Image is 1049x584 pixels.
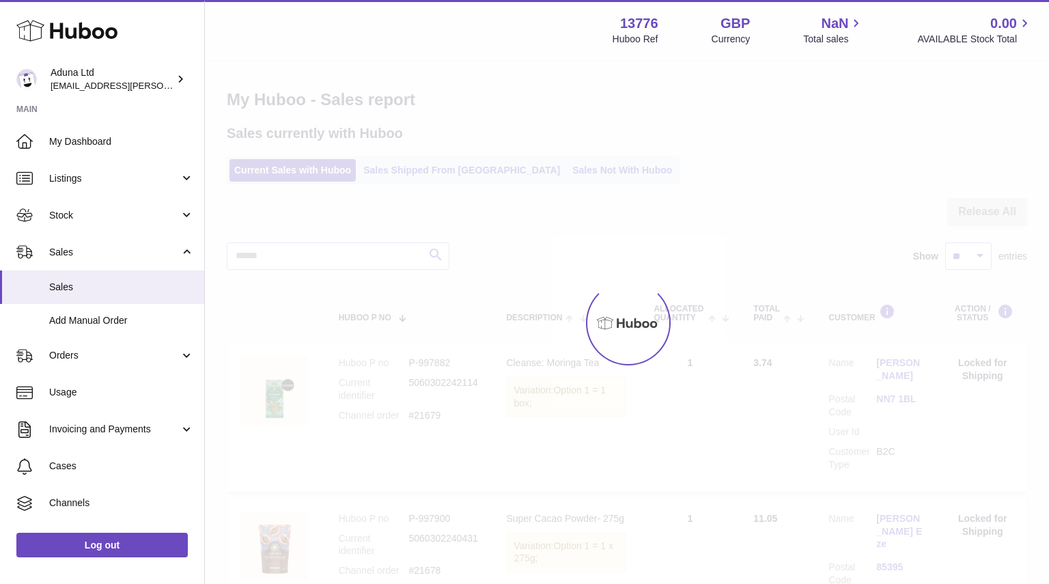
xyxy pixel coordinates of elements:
[49,460,194,473] span: Cases
[49,423,180,436] span: Invoicing and Payments
[16,533,188,557] a: Log out
[620,14,658,33] strong: 13776
[49,135,194,148] span: My Dashboard
[49,386,194,399] span: Usage
[917,14,1033,46] a: 0.00 AVAILABLE Stock Total
[917,33,1033,46] span: AVAILABLE Stock Total
[821,14,848,33] span: NaN
[49,209,180,222] span: Stock
[712,33,751,46] div: Currency
[16,69,37,89] img: deborahe.kamara@aduna.com
[49,246,180,259] span: Sales
[49,281,194,294] span: Sales
[49,172,180,185] span: Listings
[49,497,194,510] span: Channels
[51,80,347,91] span: [EMAIL_ADDRESS][PERSON_NAME][PERSON_NAME][DOMAIN_NAME]
[51,66,173,92] div: Aduna Ltd
[990,14,1017,33] span: 0.00
[803,14,864,46] a: NaN Total sales
[721,14,750,33] strong: GBP
[803,33,864,46] span: Total sales
[49,314,194,327] span: Add Manual Order
[613,33,658,46] div: Huboo Ref
[49,349,180,362] span: Orders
